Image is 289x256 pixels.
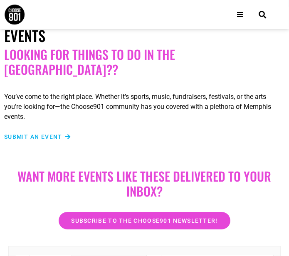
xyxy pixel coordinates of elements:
span: Submit an Event [4,134,62,140]
h2: Want more EVENTS LIKE THESE DELIVERED TO YOUR INBOX? [4,169,285,199]
a: Submit an Event [4,134,71,140]
a: Subscribe to the Choose901 newsletter! [59,212,230,229]
div: Open/Close Menu [232,7,247,22]
span: Subscribe to the Choose901 newsletter! [71,218,217,224]
p: You’ve come to the right place. Whether it’s sports, music, fundraisers, festivals, or the arts y... [4,92,285,122]
h1: Events [4,27,285,44]
div: Search [256,8,269,22]
h2: Looking for things to do in the [GEOGRAPHIC_DATA]?? [4,47,285,77]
